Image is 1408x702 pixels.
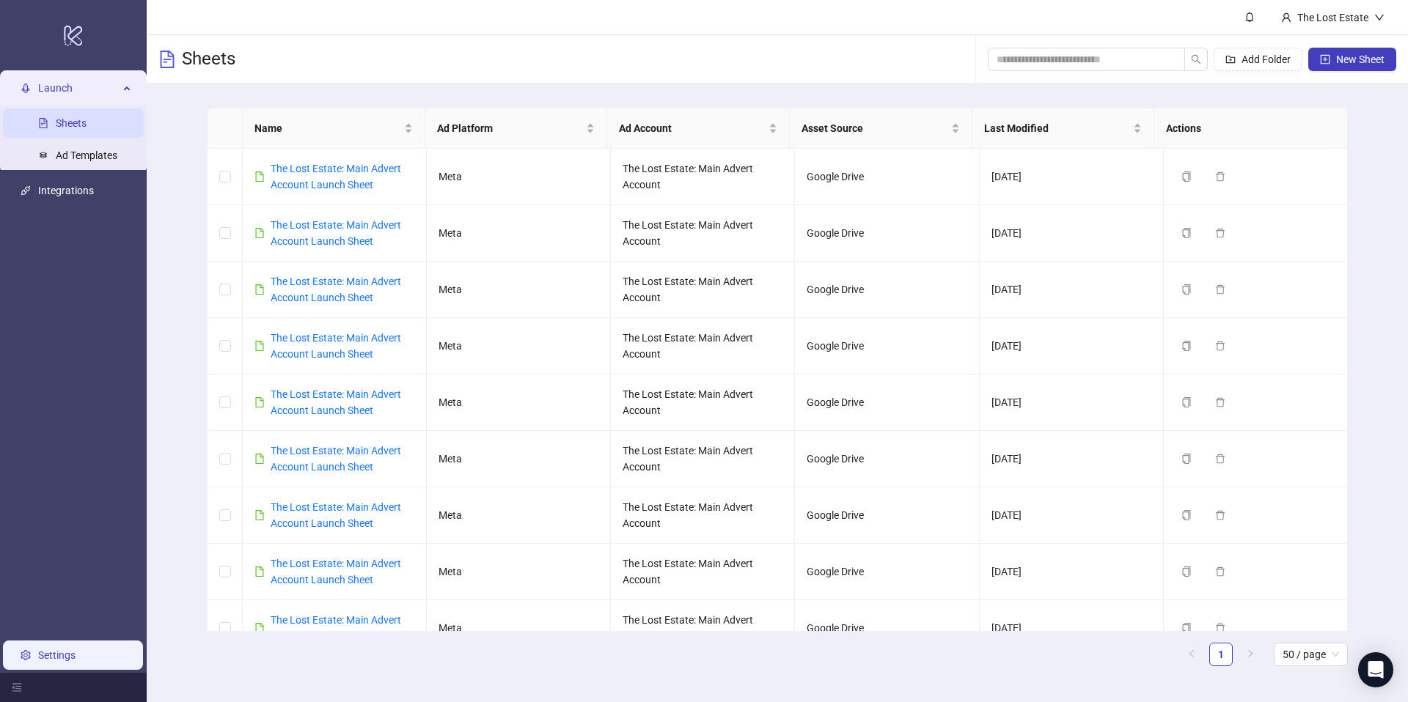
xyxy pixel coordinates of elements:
[1181,454,1192,464] span: copy
[795,205,979,262] td: Google Drive
[1274,643,1348,666] div: Page Size
[1215,397,1225,407] span: delete
[427,600,611,657] td: Meta
[271,614,401,642] a: The Lost Estate: Main Advert Account Launch Sheet
[271,445,401,473] a: The Lost Estate: Main Advert Account Launch Sheet
[980,149,1164,205] td: [DATE]
[1181,171,1192,182] span: copy
[607,108,790,149] th: Ad Account
[1374,12,1385,23] span: down
[1244,12,1255,22] span: bell
[611,318,795,374] td: The Lost Estate: Main Advert Account
[795,487,979,544] td: Google Drive
[1239,643,1262,666] button: right
[611,262,795,318] td: The Lost Estate: Main Advert Account
[1191,54,1201,64] span: search
[795,544,979,600] td: Google Drive
[980,487,1164,544] td: [DATE]
[795,374,979,431] td: Google Drive
[980,374,1164,431] td: [DATE]
[427,262,611,318] td: Meta
[1281,12,1291,23] span: user
[984,120,1131,136] span: Last Modified
[254,120,401,136] span: Name
[271,388,401,416] a: The Lost Estate: Main Advert Account Launch Sheet
[611,205,795,262] td: The Lost Estate: Main Advert Account
[1181,341,1192,351] span: copy
[980,205,1164,262] td: [DATE]
[795,318,979,374] td: Google Drive
[1181,228,1192,238] span: copy
[254,341,265,351] span: file
[158,51,176,68] span: file-text
[1358,652,1393,687] div: Open Intercom Messenger
[243,108,425,149] th: Name
[1180,643,1203,666] button: left
[1215,228,1225,238] span: delete
[619,120,766,136] span: Ad Account
[1180,643,1203,666] li: Previous Page
[611,149,795,205] td: The Lost Estate: Main Advert Account
[12,682,22,692] span: menu-fold
[1181,397,1192,407] span: copy
[1215,284,1225,295] span: delete
[1239,643,1262,666] li: Next Page
[1225,54,1236,64] span: folder-add
[611,374,795,431] td: The Lost Estate: Main Advert Account
[271,163,401,191] a: The Lost Estate: Main Advert Account Launch Sheet
[1242,53,1291,65] span: Add Folder
[980,544,1164,600] td: [DATE]
[254,228,265,238] span: file
[38,185,94,196] a: Integrations
[1283,643,1339,665] span: 50 / page
[38,649,76,661] a: Settings
[271,276,401,303] a: The Lost Estate: Main Advert Account Launch Sheet
[427,487,611,544] td: Meta
[21,83,31,93] span: rocket
[802,120,948,136] span: Asset Source
[427,318,611,374] td: Meta
[795,431,979,487] td: Google Drive
[271,558,401,585] a: The Lost Estate: Main Advert Account Launch Sheet
[611,600,795,657] td: The Lost Estate: Main Advert Account
[254,623,265,633] span: file
[254,284,265,295] span: file
[795,262,979,318] td: Google Drive
[271,332,401,360] a: The Lost Estate: Main Advert Account Launch Sheet
[1215,454,1225,464] span: delete
[427,431,611,487] td: Meta
[1320,54,1330,64] span: plus-square
[1214,48,1302,71] button: Add Folder
[254,454,265,464] span: file
[611,544,795,600] td: The Lost Estate: Main Advert Account
[56,117,87,129] a: Sheets
[1246,649,1255,658] span: right
[980,318,1164,374] td: [DATE]
[980,431,1164,487] td: [DATE]
[1187,649,1196,658] span: left
[972,108,1155,149] th: Last Modified
[1215,623,1225,633] span: delete
[1336,53,1385,65] span: New Sheet
[611,431,795,487] td: The Lost Estate: Main Advert Account
[271,501,401,529] a: The Lost Estate: Main Advert Account Launch Sheet
[254,510,265,520] span: file
[427,374,611,431] td: Meta
[980,262,1164,318] td: [DATE]
[427,544,611,600] td: Meta
[254,171,265,182] span: file
[1215,171,1225,182] span: delete
[56,149,117,161] a: Ad Templates
[790,108,972,149] th: Asset Source
[611,487,795,544] td: The Lost Estate: Main Advert Account
[1210,643,1232,665] a: 1
[795,600,979,657] td: Google Drive
[437,120,584,136] span: Ad Platform
[1181,566,1192,577] span: copy
[425,108,608,149] th: Ad Platform
[1209,643,1233,666] li: 1
[1181,510,1192,520] span: copy
[980,600,1164,657] td: [DATE]
[1154,108,1337,149] th: Actions
[1215,510,1225,520] span: delete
